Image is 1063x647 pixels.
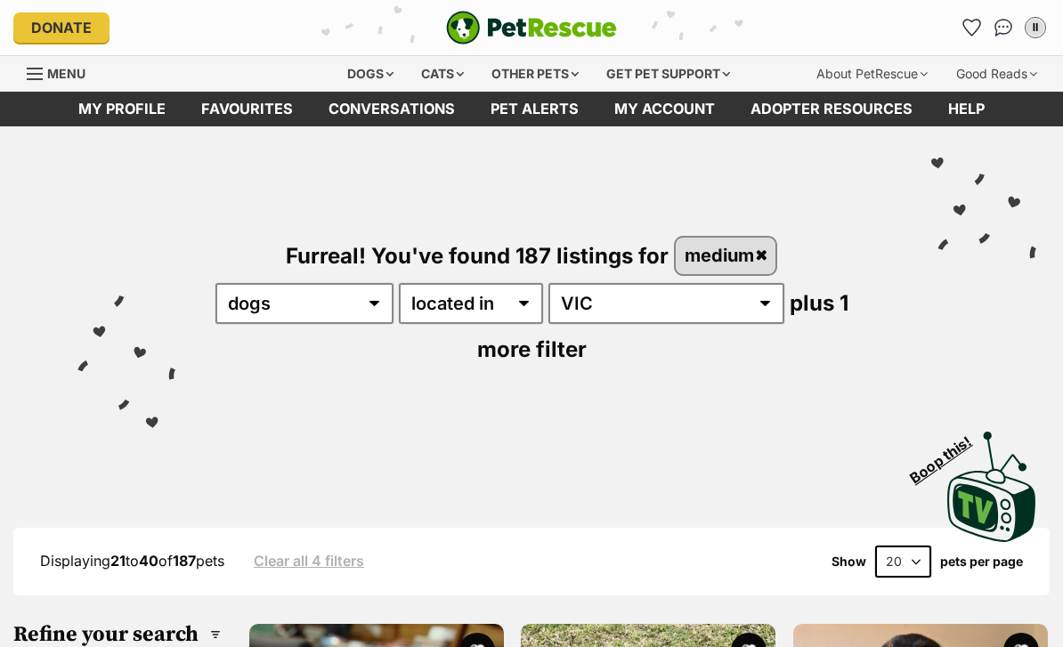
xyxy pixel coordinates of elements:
a: PetRescue [446,11,617,44]
a: Menu [27,56,98,88]
a: Help [930,92,1002,126]
strong: 21 [110,552,126,570]
img: chat-41dd97257d64d25036548639549fe6c8038ab92f7586957e7f3b1b290dea8141.svg [994,19,1013,36]
span: plus 1 more filter [477,290,848,362]
div: Good Reads [944,56,1050,92]
a: My account [596,92,733,126]
div: Dogs [335,56,406,92]
a: Adopter resources [733,92,930,126]
div: Get pet support [594,56,742,92]
a: Favourites [957,13,986,42]
button: My account [1021,13,1050,42]
span: Displaying to of pets [40,552,224,570]
a: Pet alerts [473,92,596,126]
div: Cats [409,56,476,92]
a: medium [676,238,775,274]
img: PetRescue TV logo [947,432,1036,542]
span: Show [832,554,866,569]
label: pets per page [940,554,1023,569]
a: Clear all 4 filters [254,553,364,569]
h3: Refine your search [13,622,221,647]
div: II [1026,19,1044,36]
a: My profile [61,92,183,126]
a: Favourites [183,92,311,126]
span: Furreal! You've found 187 listings for [286,242,669,268]
span: Menu [47,66,85,81]
span: Boop this! [907,422,989,486]
strong: 187 [173,552,196,570]
a: Boop this! [947,416,1036,546]
ul: Account quick links [957,13,1050,42]
img: logo-e224e6f780fb5917bec1dbf3a21bbac754714ae5b6737aabdf751b685950b380.svg [446,11,617,44]
a: Donate [13,12,110,43]
strong: 40 [139,552,158,570]
div: Other pets [479,56,591,92]
div: About PetRescue [804,56,940,92]
a: conversations [311,92,473,126]
a: Conversations [989,13,1018,42]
